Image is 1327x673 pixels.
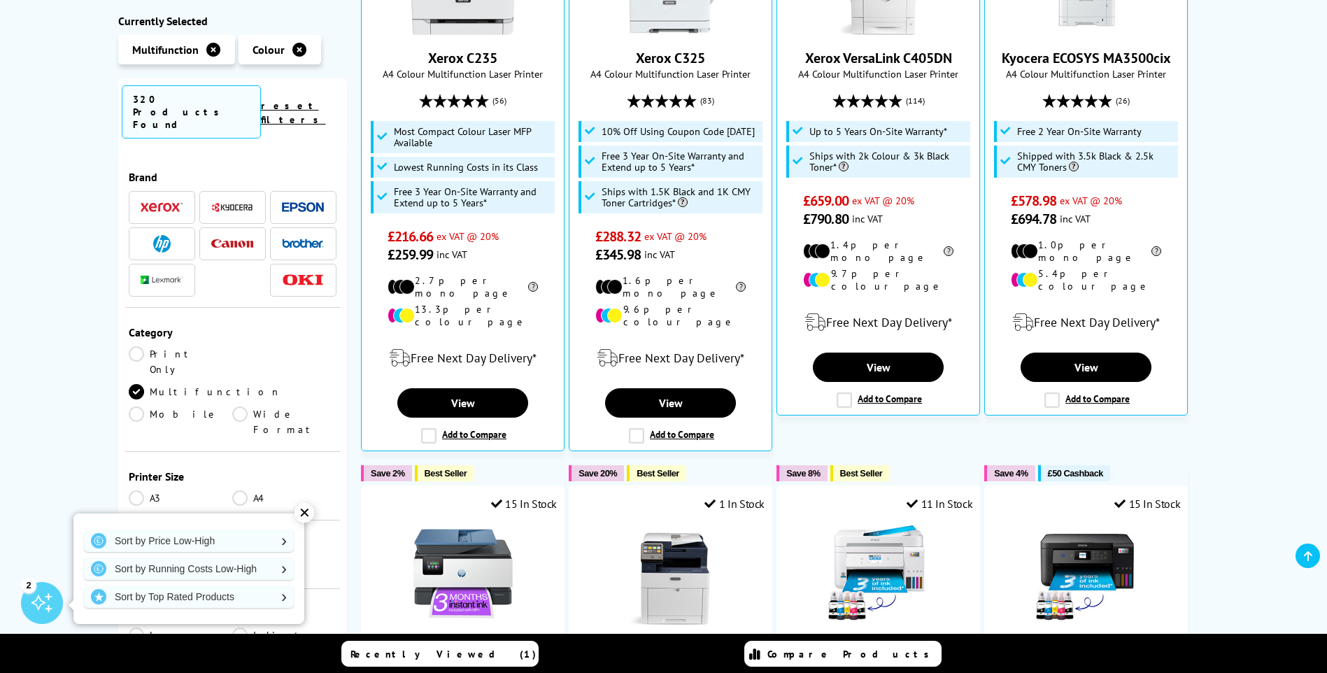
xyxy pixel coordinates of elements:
a: Xerox C325 [618,24,723,38]
a: Compare Products [744,641,942,667]
div: Currently Selected [118,14,348,28]
div: 2 [21,577,36,593]
span: Best Seller [840,468,883,479]
li: 9.6p per colour page [595,303,746,328]
li: 13.3p per colour page [388,303,538,328]
a: Sort by Price Low-High [84,530,294,552]
span: £345.98 [595,246,641,264]
span: £216.66 [388,227,433,246]
span: Ships with 2k Colour & 3k Black Toner* [809,150,967,173]
label: Add to Compare [421,428,506,444]
a: Xerox VersaLink C405DN [826,24,931,38]
a: Epson EcoTank ET-4856 [826,615,931,629]
img: Xerox WorkCentre 6515DNI [618,521,723,626]
span: Save 4% [994,468,1028,479]
img: Epson EcoTank ET-4856 [826,521,931,626]
span: £659.00 [803,192,849,210]
img: Epson [282,202,324,213]
span: Colour [253,43,285,57]
span: A4 Colour Multifunction Laser Printer [576,67,765,80]
a: Kyocera [211,199,253,216]
span: Free 3 Year On-Site Warranty and Extend up to 5 Years* [394,186,552,208]
a: reset filters [261,99,326,126]
span: £694.78 [1011,210,1056,228]
a: Canon [211,235,253,253]
a: Kyocera ECOSYS MA3500cix [1002,49,1171,67]
button: Save 4% [984,465,1035,481]
button: Best Seller [830,465,890,481]
img: Epson EcoTank ET-2851 [1034,521,1139,626]
button: Best Seller [627,465,686,481]
li: 2.7p per mono page [388,274,538,299]
div: modal_delivery [992,303,1180,342]
span: Save 2% [371,468,404,479]
div: modal_delivery [369,339,557,378]
span: (114) [906,87,925,114]
button: Save 20% [569,465,624,481]
span: ex VAT @ 20% [1060,194,1122,207]
a: Xerox C235 [411,24,516,38]
div: Brand [129,170,337,184]
a: Mobile [129,406,233,437]
span: Shipped with 3.5k Black & 2.5k CMY Toners [1017,150,1175,173]
label: Add to Compare [837,392,922,408]
a: A4 [232,490,336,506]
span: Free 2 Year On-Site Warranty [1017,126,1142,137]
a: View [397,388,527,418]
img: Canon [211,239,253,248]
span: Best Seller [425,468,467,479]
img: Kyocera [211,202,253,213]
span: A4 Colour Multifunction Laser Printer [369,67,557,80]
a: Multifunction [129,384,281,399]
button: Save 2% [361,465,411,481]
div: modal_delivery [576,339,765,378]
a: Sort by Running Costs Low-High [84,558,294,580]
span: £288.32 [595,227,641,246]
span: £790.80 [803,210,849,228]
a: Sort by Top Rated Products [84,586,294,608]
div: 11 In Stock [907,497,972,511]
span: Save 8% [786,468,820,479]
a: Inkjet [232,628,336,643]
a: View [1021,353,1151,382]
img: HP OfficeJet Pro 9125e [411,521,516,626]
img: OKI [282,274,324,286]
div: Category [129,325,337,339]
div: 15 In Stock [491,497,557,511]
li: 1.0p per mono page [1011,239,1161,264]
a: Xerox C325 [636,49,705,67]
span: (83) [700,87,714,114]
a: Kyocera ECOSYS MA3500cix [1034,24,1139,38]
span: ex VAT @ 20% [644,229,707,243]
span: Ships with 1.5K Black and 1K CMY Toner Cartridges* [602,186,760,208]
a: Recently Viewed (1) [341,641,539,667]
span: Save 20% [579,468,617,479]
span: Best Seller [637,468,679,479]
span: Free 3 Year On-Site Warranty and Extend up to 5 Years* [602,150,760,173]
a: Brother [282,235,324,253]
a: OKI [282,271,324,289]
span: £578.98 [1011,192,1056,210]
a: Epson EcoTank ET-2851 [1034,615,1139,629]
span: ex VAT @ 20% [437,229,499,243]
span: Compare Products [767,648,937,660]
span: ex VAT @ 20% [852,194,914,207]
span: Recently Viewed (1) [350,648,537,660]
a: A3 [129,490,233,506]
img: Brother [282,239,324,248]
a: Laser [129,628,233,643]
label: Add to Compare [1044,392,1130,408]
span: (26) [1116,87,1130,114]
span: inc VAT [852,212,883,225]
li: 9.7p per colour page [803,267,953,292]
button: £50 Cashback [1038,465,1110,481]
div: Printer Size [129,469,337,483]
a: Xerox C235 [428,49,497,67]
img: HP [153,235,171,253]
li: 1.6p per mono page [595,274,746,299]
a: Print Only [129,346,233,377]
div: 1 In Stock [704,497,765,511]
label: Add to Compare [629,428,714,444]
button: Save 8% [776,465,827,481]
button: Best Seller [415,465,474,481]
